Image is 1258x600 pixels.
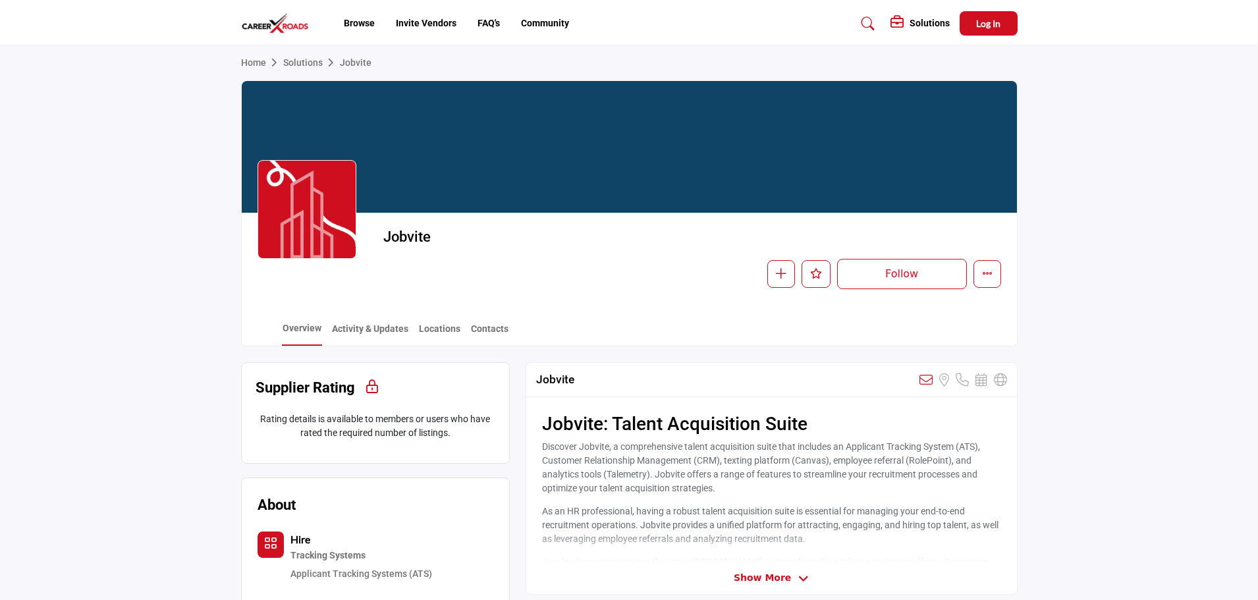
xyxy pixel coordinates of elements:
img: site Logo [241,13,316,34]
a: Browse [344,18,375,28]
a: Activity & Updates [331,322,409,345]
button: Category Icon [258,532,284,558]
a: Tracking Systems [290,547,432,564]
a: Contacts [470,322,509,345]
a: Locations [418,322,461,345]
p: As an HR professional, having a robust talent acquisition suite is essential for managing your en... [542,505,1001,546]
div: Solutions [890,16,950,32]
a: Overview [282,321,322,346]
div: Systems for tracking and managing candidate applications, interviews, and onboarding processes. [290,547,432,564]
a: Jobvite [340,57,371,68]
a: FAQ's [478,18,500,28]
a: Community [521,18,569,28]
button: Follow [837,259,967,289]
h2: About [258,494,296,516]
a: Invite Vendors [396,18,456,28]
a: Home [241,57,283,68]
a: Search [848,13,883,34]
span: Log In [976,18,1000,29]
b: Hire [290,533,310,545]
a: Solutions [283,57,340,68]
p: Join leading organizations that trust [PERSON_NAME] to transform their talent acquisition efforts... [542,555,1001,583]
p: Rating details is available to members or users who have rated the required number of listings. [256,412,495,440]
h2: Jobvite [536,373,574,387]
p: Discover Jobvite, a comprehensive talent acquisition suite that includes an Applicant Tracking Sy... [542,440,1001,495]
h5: Solutions [910,17,950,29]
h2: Supplier Rating [256,377,355,398]
button: Like [802,260,831,288]
h2: Jobvite [383,229,746,246]
button: More details [973,260,1001,288]
h2: Jobvite: Talent Acquisition Suite [542,413,1001,435]
span: Show More [734,571,791,585]
a: Applicant Tracking Systems (ATS) [290,568,432,579]
a: Hire [290,535,310,545]
button: Log In [960,11,1018,36]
